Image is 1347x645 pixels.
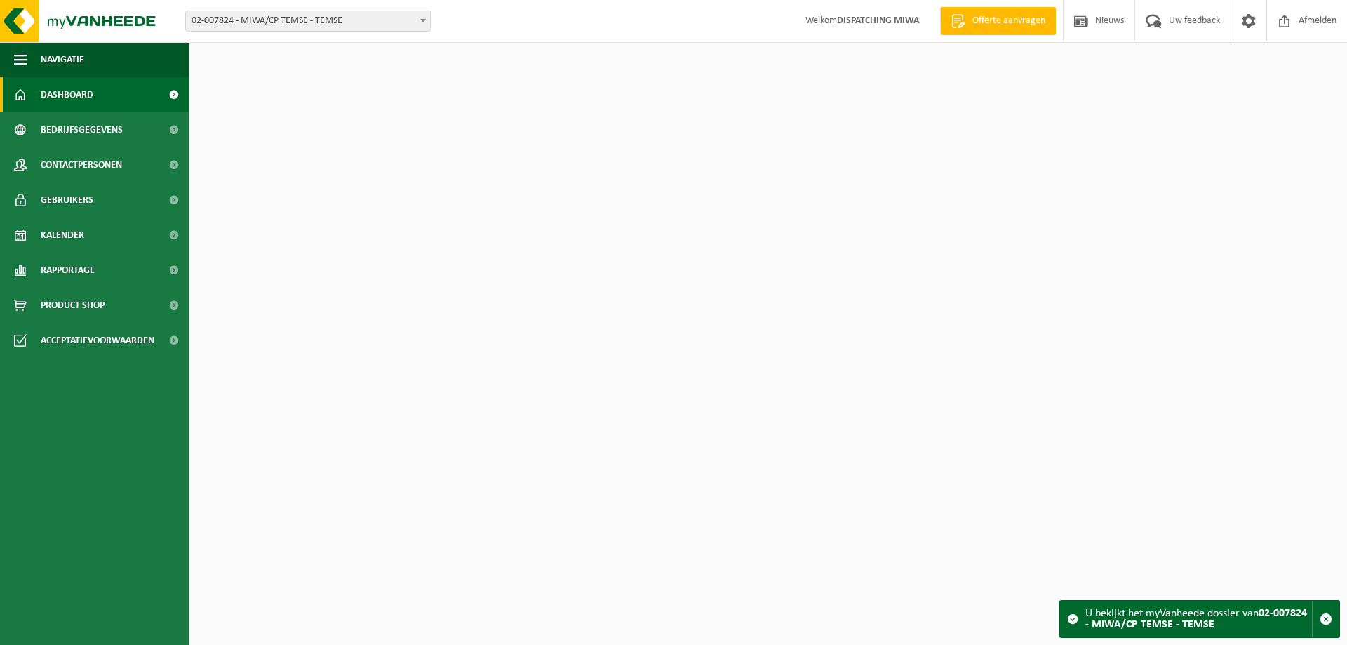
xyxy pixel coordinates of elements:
span: Contactpersonen [41,147,122,182]
strong: DISPATCHING MIWA [837,15,919,26]
span: 02-007824 - MIWA/CP TEMSE - TEMSE [186,11,430,31]
span: Navigatie [41,42,84,77]
span: Dashboard [41,77,93,112]
span: 02-007824 - MIWA/CP TEMSE - TEMSE [185,11,431,32]
span: Rapportage [41,253,95,288]
span: Gebruikers [41,182,93,218]
span: Product Shop [41,288,105,323]
span: Offerte aanvragen [969,14,1049,28]
div: U bekijkt het myVanheede dossier van [1085,601,1312,637]
span: Kalender [41,218,84,253]
a: Offerte aanvragen [940,7,1056,35]
span: Bedrijfsgegevens [41,112,123,147]
span: Acceptatievoorwaarden [41,323,154,358]
strong: 02-007824 - MIWA/CP TEMSE - TEMSE [1085,608,1307,630]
